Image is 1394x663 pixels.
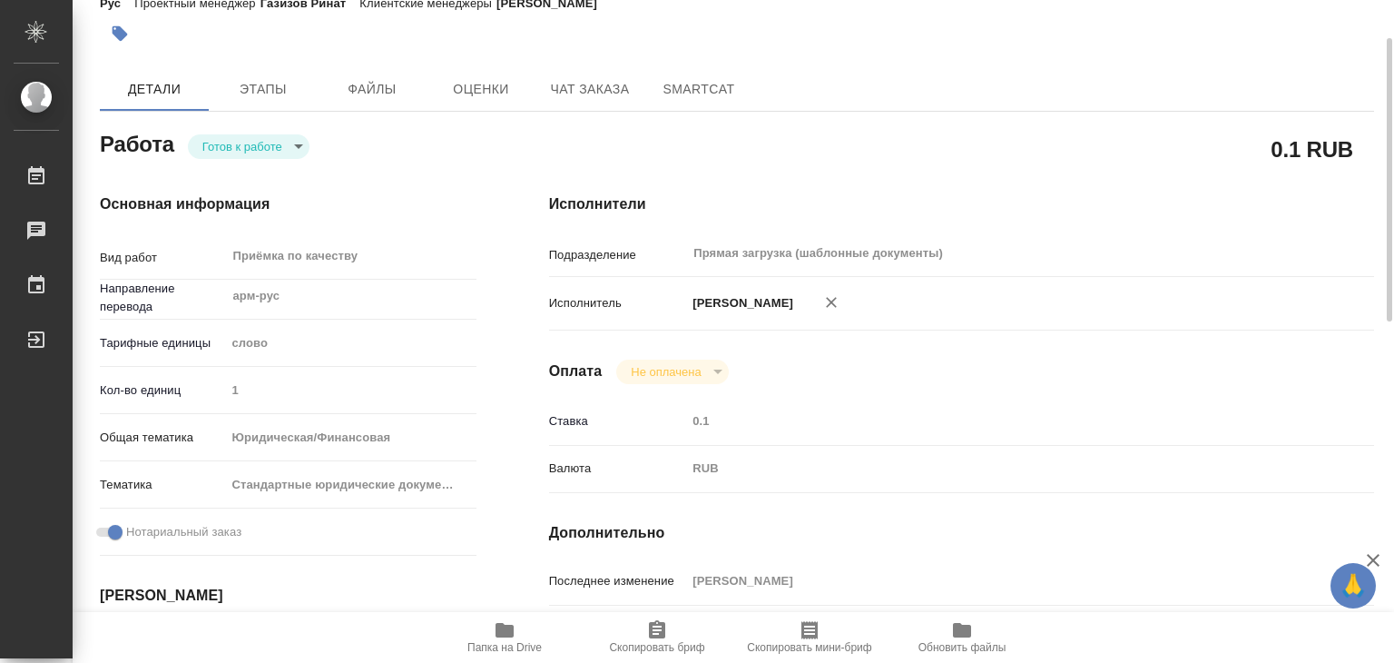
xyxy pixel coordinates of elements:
button: Обновить файлы [886,612,1038,663]
span: Нотариальный заказ [126,523,241,541]
p: Вид работ [100,249,225,267]
h4: Исполнители [549,193,1374,215]
span: SmartCat [655,78,742,101]
button: Папка на Drive [428,612,581,663]
p: Исполнитель [549,294,687,312]
button: Скопировать бриф [581,612,733,663]
div: Готов к работе [616,360,728,384]
span: Чат заказа [546,78,633,101]
p: Последнее изменение [549,572,687,590]
span: Этапы [220,78,307,101]
span: Оценки [437,78,525,101]
input: Пустое поле [225,377,476,403]
span: Папка на Drive [467,641,542,654]
div: слово [225,328,476,359]
h4: Дополнительно [549,522,1374,544]
p: Тематика [100,476,225,494]
h2: 0.1 RUB [1271,134,1353,164]
button: Готов к работе [197,139,288,154]
div: Юридическая/Финансовая [225,422,476,453]
p: Кол-во единиц [100,381,225,400]
h2: Работа [100,126,174,159]
p: [PERSON_NAME] [686,294,793,312]
h4: Оплата [549,361,603,382]
div: Готов к работе [188,134,309,159]
p: Направление перевода [100,280,225,316]
p: Подразделение [549,246,687,264]
button: Добавить тэг [100,14,140,54]
div: RUB [686,453,1305,484]
button: Скопировать мини-бриф [733,612,886,663]
p: Тарифные единицы [100,334,225,352]
span: Скопировать бриф [609,641,704,654]
div: Стандартные юридические документы, договоры, уставы [225,470,476,500]
button: Удалить исполнителя [811,282,851,322]
p: Общая тематика [100,429,225,447]
span: Файлы [329,78,416,101]
h4: [PERSON_NAME] [100,585,476,607]
span: Детали [111,78,198,101]
span: Скопировать мини-бриф [747,641,871,654]
button: 🙏 [1330,563,1376,609]
p: Ставка [549,412,687,430]
span: 🙏 [1338,567,1369,605]
span: Обновить файлы [918,641,1006,654]
button: Не оплачена [625,364,706,380]
p: Валюта [549,460,687,478]
h4: Основная информация [100,193,476,215]
input: Пустое поле [686,568,1305,594]
input: Пустое поле [686,408,1305,434]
